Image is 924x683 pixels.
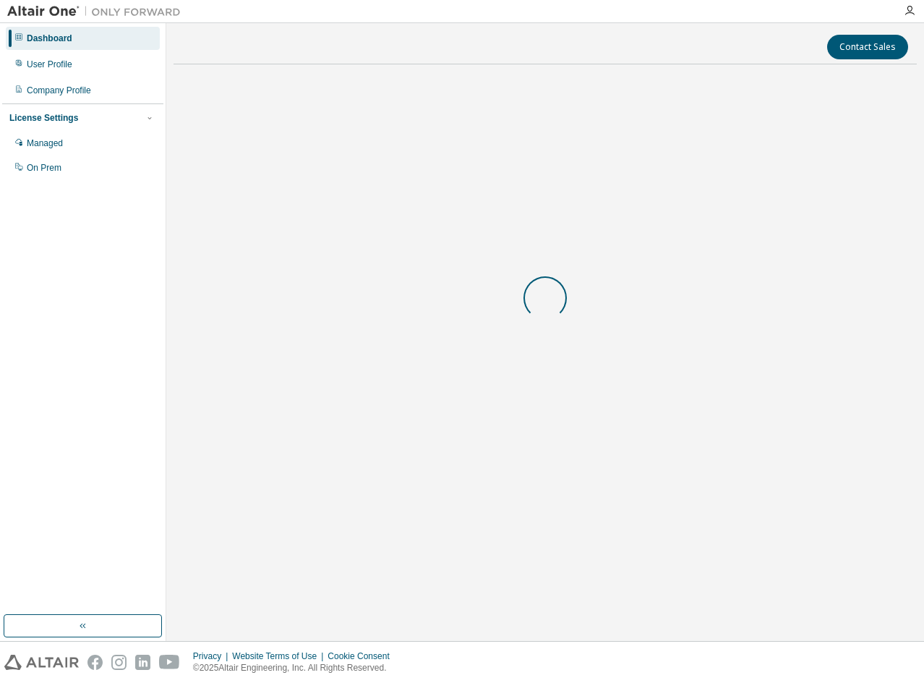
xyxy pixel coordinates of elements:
img: facebook.svg [87,655,103,670]
img: instagram.svg [111,655,127,670]
div: Company Profile [27,85,91,96]
div: On Prem [27,162,61,174]
p: © 2025 Altair Engineering, Inc. All Rights Reserved. [193,662,398,674]
div: Managed [27,137,63,149]
img: youtube.svg [159,655,180,670]
div: Website Terms of Use [232,650,328,662]
img: altair_logo.svg [4,655,79,670]
div: Cookie Consent [328,650,398,662]
img: linkedin.svg [135,655,150,670]
div: Dashboard [27,33,72,44]
button: Contact Sales [827,35,908,59]
img: Altair One [7,4,188,19]
div: License Settings [9,112,78,124]
div: User Profile [27,59,72,70]
div: Privacy [193,650,232,662]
